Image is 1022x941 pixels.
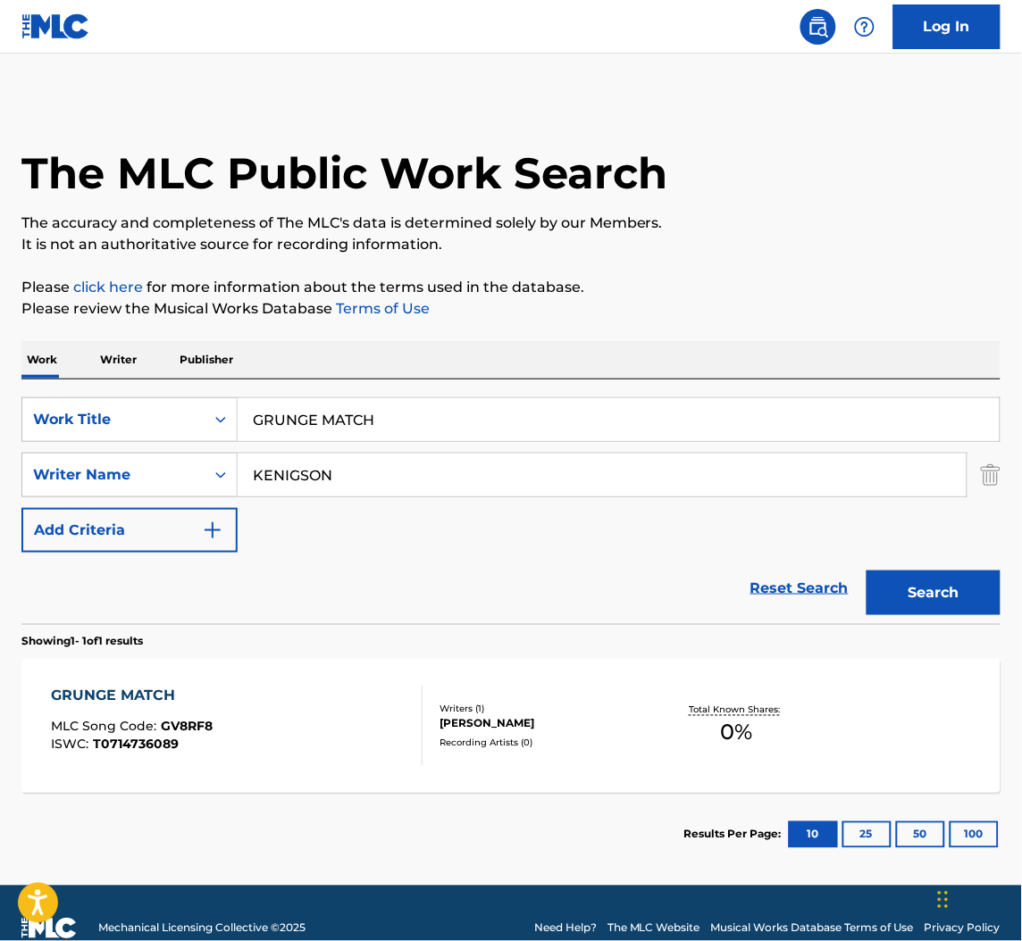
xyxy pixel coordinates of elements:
[842,821,892,848] button: 25
[896,821,945,848] button: 50
[981,453,1001,497] img: Delete Criterion
[95,341,142,379] p: Writer
[21,234,1001,255] p: It is not an authoritative source for recording information.
[21,341,63,379] p: Work
[440,716,655,732] div: [PERSON_NAME]
[721,717,753,749] span: 0 %
[174,341,239,379] p: Publisher
[741,569,858,608] a: Reset Search
[925,920,1001,937] a: Privacy Policy
[93,737,179,753] span: T0714736089
[21,212,1001,234] p: The accuracy and completeness of The MLC's data is determined solely by our Members.
[711,920,914,937] a: Musical Works Database Terms of Use
[332,300,430,317] a: Terms of Use
[938,873,949,927] div: Drag
[854,16,875,37] img: help
[684,827,786,843] p: Results Per Page:
[73,279,143,296] a: click here
[847,9,883,45] div: Help
[933,855,1022,941] iframe: Chat Widget
[21,397,1001,624] form: Search Form
[21,918,77,939] img: logo
[867,570,1001,615] button: Search
[21,634,143,650] p: Showing 1 - 1 of 1 results
[51,737,93,753] span: ISWC :
[21,13,90,39] img: MLC Logo
[440,703,655,716] div: Writers ( 1 )
[789,821,838,848] button: 10
[33,409,194,430] div: Work Title
[21,277,1001,298] p: Please for more information about the terms used in the database.
[21,298,1001,320] p: Please review the Musical Works Database
[800,9,836,45] a: Public Search
[51,719,161,735] span: MLC Song Code :
[950,821,999,848] button: 100
[607,920,700,937] a: The MLC Website
[440,737,655,750] div: Recording Artists ( 0 )
[21,146,667,200] h1: The MLC Public Work Search
[808,16,829,37] img: search
[202,520,223,541] img: 9d2ae6d4665cec9f34b9.svg
[893,4,1001,49] a: Log In
[689,704,784,717] p: Total Known Shares:
[33,464,194,486] div: Writer Name
[21,508,238,553] button: Add Criteria
[51,686,213,707] div: GRUNGE MATCH
[534,920,597,937] a: Need Help?
[21,659,1001,793] a: GRUNGE MATCHMLC Song Code:GV8RF8ISWC:T0714736089Writers (1)[PERSON_NAME]Recording Artists (0)Tota...
[98,920,306,937] span: Mechanical Licensing Collective © 2025
[161,719,213,735] span: GV8RF8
